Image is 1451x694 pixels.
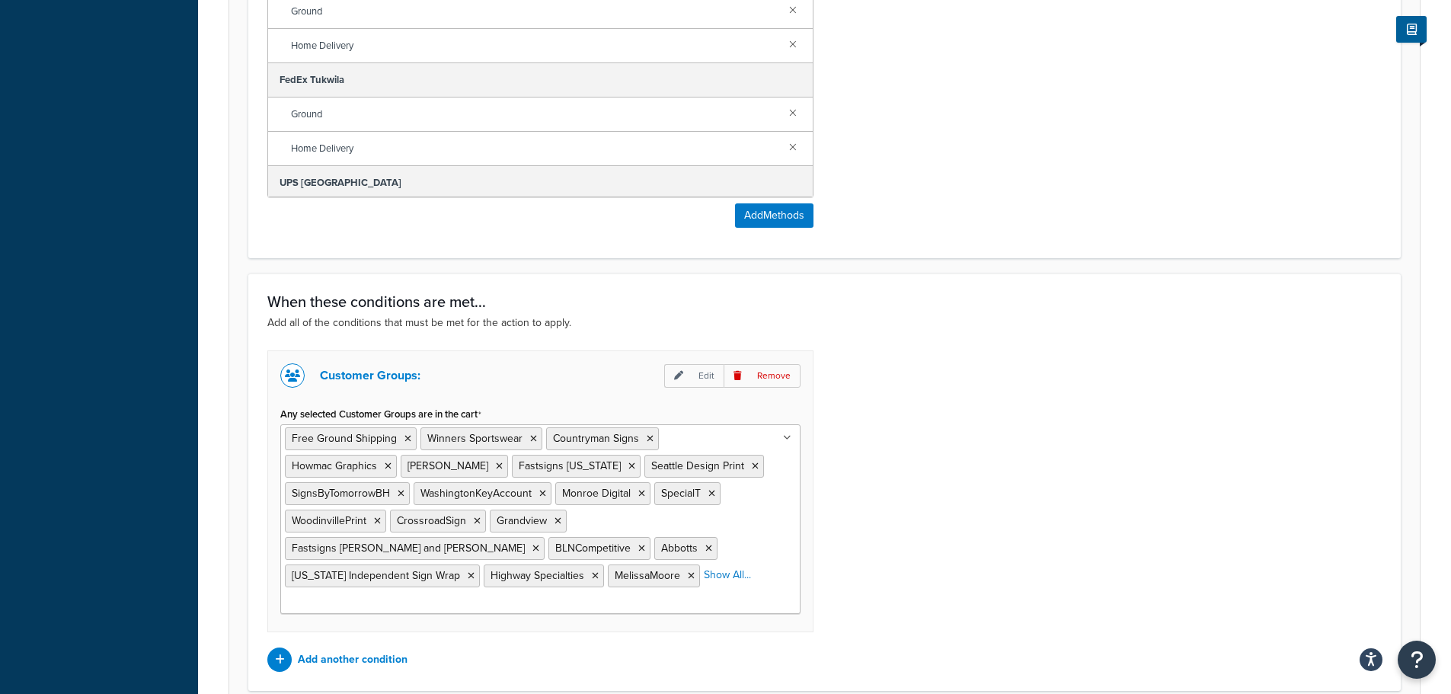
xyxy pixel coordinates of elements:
span: Abbotts [661,540,698,556]
span: Monroe Digital [562,485,631,501]
span: [PERSON_NAME] [407,458,488,474]
p: Customer Groups: [320,365,420,386]
div: FedEx Tukwila [268,63,813,98]
span: Countryman Signs [553,430,639,446]
p: Add all of the conditions that must be met for the action to apply. [267,315,1382,331]
span: WoodinvillePrint [292,513,366,529]
div: UPS [GEOGRAPHIC_DATA] [268,166,813,200]
span: BLNCompetitive [555,540,631,556]
span: Fastsigns [US_STATE] [519,458,621,474]
span: [US_STATE] Independent Sign Wrap [292,568,460,584]
span: Home Delivery [291,35,777,56]
span: WashingtonKeyAccount [420,485,532,501]
span: Free Ground Shipping [292,430,397,446]
span: SpecialT [661,485,701,501]
span: Fastsigns [PERSON_NAME] and [PERSON_NAME] [292,540,525,556]
button: Open Resource Center [1398,641,1436,679]
label: Any selected Customer Groups are in the cart [280,408,481,421]
button: AddMethods [735,203,813,228]
span: MelissaMoore [615,568,680,584]
span: SignsByTomorrowBH [292,485,390,501]
p: Add another condition [298,649,407,670]
span: Highway Specialties [491,568,584,584]
h3: When these conditions are met... [267,293,1382,310]
span: Howmac Graphics [292,458,377,474]
p: Remove [724,364,801,388]
span: Seattle Design Print [651,458,744,474]
span: Home Delivery [291,138,777,159]
span: Ground [291,1,777,22]
button: Show Help Docs [1396,16,1427,43]
span: Ground [291,104,777,125]
span: CrossroadSign [397,513,466,529]
span: Grandview [497,513,547,529]
p: Edit [664,364,724,388]
a: Show All... [704,568,751,583]
span: Winners Sportswear [427,430,523,446]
